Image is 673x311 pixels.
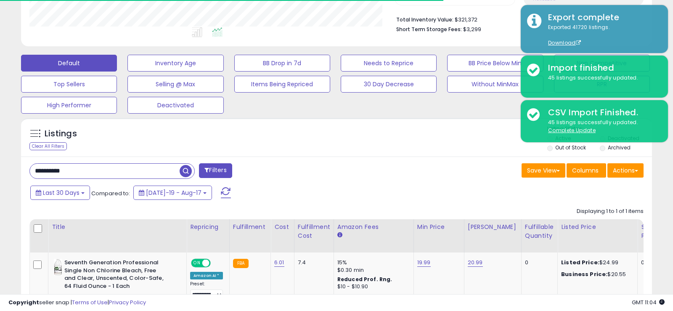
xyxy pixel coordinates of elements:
[29,142,67,150] div: Clear All Filters
[199,163,232,178] button: Filters
[567,163,606,178] button: Columns
[525,259,551,266] div: 0
[417,258,431,267] a: 19.99
[607,163,644,178] button: Actions
[190,272,223,279] div: Amazon AI *
[341,55,437,72] button: Needs to Reprice
[641,259,655,266] div: 0.00
[21,76,117,93] button: Top Sellers
[109,298,146,306] a: Privacy Policy
[30,186,90,200] button: Last 30 Days
[561,258,599,266] b: Listed Price:
[8,298,39,306] strong: Copyright
[468,258,483,267] a: 20.99
[337,283,407,290] div: $10 - $10.90
[561,271,631,278] div: $20.55
[91,189,130,197] span: Compared to:
[209,260,223,267] span: OFF
[127,97,223,114] button: Deactivated
[21,55,117,72] button: Default
[54,259,62,276] img: 41+GkEk+BmL._SL40_.jpg
[561,270,607,278] b: Business Price:
[542,106,662,119] div: CSV Import Finished.
[234,55,330,72] button: BB Drop in 7d
[577,207,644,215] div: Displaying 1 to 1 of 1 items
[525,223,554,240] div: Fulfillable Quantity
[572,166,599,175] span: Columns
[43,189,79,197] span: Last 30 Days
[72,298,108,306] a: Terms of Use
[21,97,117,114] button: High Performer
[337,223,410,231] div: Amazon Fees
[542,11,662,24] div: Export complete
[192,260,202,267] span: ON
[548,39,581,46] a: Download
[146,189,201,197] span: [DATE]-19 - Aug-17
[64,259,167,292] b: Seventh Generation Professional Single Non Chlorine Bleach, Free and Clear, Unscented, Color-Safe...
[8,299,146,307] div: seller snap | |
[298,259,327,266] div: 7.4
[127,76,223,93] button: Selling @ Max
[337,231,342,239] small: Amazon Fees.
[337,266,407,274] div: $0.30 min
[337,276,392,283] b: Reduced Prof. Rng.
[341,76,437,93] button: 30 Day Decrease
[234,76,330,93] button: Items Being Repriced
[542,62,662,74] div: Import finished
[133,186,212,200] button: [DATE]-19 - Aug-17
[127,55,223,72] button: Inventory Age
[45,128,77,140] h5: Listings
[274,223,291,231] div: Cost
[542,24,662,47] div: Exported 41720 listings.
[632,298,665,306] span: 2025-09-17 11:04 GMT
[190,223,226,231] div: Repricing
[417,223,461,231] div: Min Price
[447,55,543,72] button: BB Price Below Min
[298,223,330,240] div: Fulfillment Cost
[542,119,662,134] div: 45 listings successfully updated.
[548,127,596,134] u: Complete Update
[233,259,249,268] small: FBA
[555,144,586,151] label: Out of Stock
[337,259,407,266] div: 15%
[190,281,223,300] div: Preset:
[522,163,565,178] button: Save View
[542,74,662,82] div: 45 listings successfully updated.
[233,223,267,231] div: Fulfillment
[274,258,284,267] a: 6.01
[447,76,543,93] button: Without MinMax
[561,259,631,266] div: $24.99
[561,223,634,231] div: Listed Price
[554,55,650,72] button: Non Competitive
[608,144,631,151] label: Archived
[52,223,183,231] div: Title
[468,223,518,231] div: [PERSON_NAME]
[641,223,658,240] div: Ship Price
